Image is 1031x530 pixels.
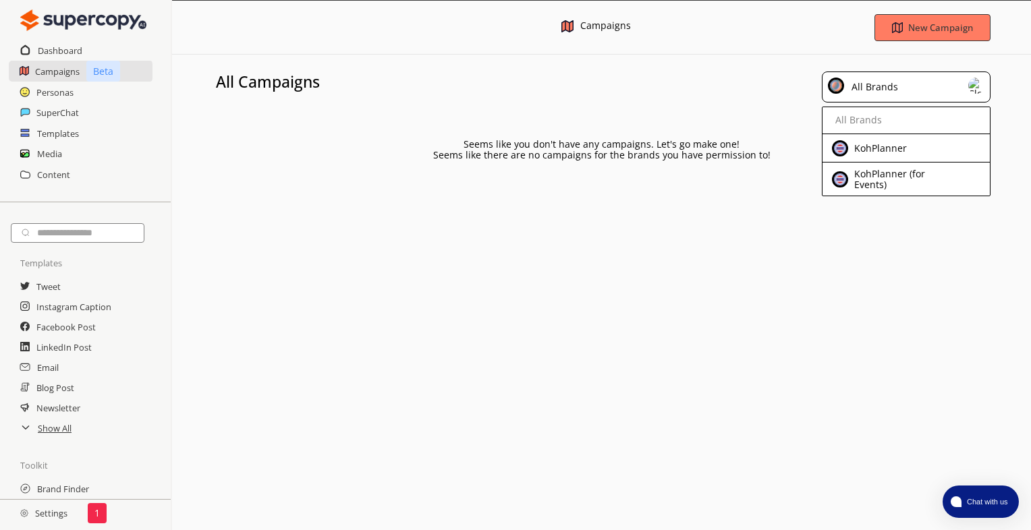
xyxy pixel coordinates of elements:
img: Close [832,140,848,156]
a: Brand Finder [37,479,89,499]
a: Dashboard [38,40,82,61]
b: New Campaign [908,22,973,34]
a: Email [37,357,59,378]
button: atlas-launcher [943,485,1019,518]
a: Tweet [36,276,61,297]
a: Campaigns [35,61,80,82]
img: Close [832,171,848,187]
img: Close [828,78,844,94]
a: LinkedIn Post [36,337,92,357]
a: Templates [37,123,79,144]
img: Close [20,509,28,517]
a: Newsletter [36,398,80,418]
img: Close [561,20,574,32]
a: SuperChat [36,102,79,123]
a: Content [37,165,70,185]
a: Personas [36,82,74,102]
a: Media [37,144,62,164]
div: Campaigns [580,20,631,34]
a: Facebook Post [36,317,96,337]
div: KohPlanner (for Events) [851,169,958,190]
p: Beta [86,61,120,82]
img: Close [968,78,984,94]
div: All Brands [832,115,882,125]
button: New Campaign [874,14,991,41]
p: Seems like you don't have any campaigns. Let's go make one! [464,139,740,150]
a: Blog Post [36,378,74,398]
div: KohPlanner [851,143,907,154]
p: Seems like there are no campaigns for the brands you have permission to! [433,150,771,160]
img: Close [20,7,146,34]
h3: All Campaigns [216,71,320,92]
span: Chat with us [962,496,1011,507]
a: Show All [38,418,72,438]
p: 1 [94,508,100,519]
div: All Brands [847,78,898,96]
a: Instagram Caption [36,297,111,317]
